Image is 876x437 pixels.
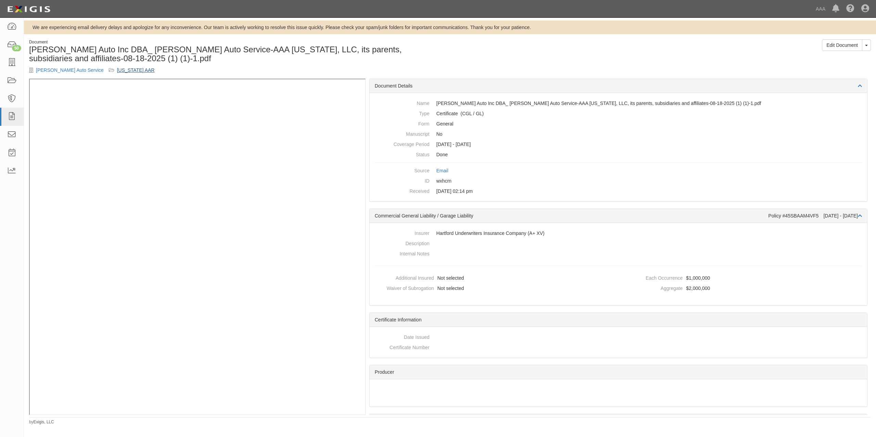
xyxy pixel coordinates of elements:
[768,212,862,219] div: Policy #45SBAAM4VF5 [DATE] - [DATE]
[375,139,429,148] dt: Coverage Period
[621,273,683,281] dt: Each Occurrence
[375,176,862,186] dd: wxhcrn
[621,273,864,283] dd: $1,000,000
[370,79,867,93] div: Document Details
[621,283,864,293] dd: $2,000,000
[436,168,448,173] a: Email
[375,129,862,139] dd: No
[375,249,429,257] dt: Internal Notes
[375,108,862,119] dd: Commercial General Liability / Garage Liability
[822,39,862,51] a: Edit Document
[375,332,429,341] dt: Date Issued
[375,149,429,158] dt: Status
[375,98,862,108] dd: [PERSON_NAME] Auto Inc DBA_ [PERSON_NAME] Auto Service-AAA [US_STATE], LLC, its parents, subsidia...
[5,3,52,15] img: logo-5460c22ac91f19d4615b14bd174203de0afe785f0fc80cf4dbbc73dc1793850b.png
[372,273,616,283] dd: Not selected
[370,365,867,379] div: Producer
[372,273,434,281] dt: Additional Insured
[375,186,862,196] dd: [DATE] 02:14 pm
[375,176,429,184] dt: ID
[370,414,867,428] div: Insured
[375,98,429,107] dt: Name
[375,228,429,237] dt: Insurer
[375,228,862,238] dd: Hartford Underwriters Insurance Company (A+ XV)
[34,420,54,424] a: Exigis, LLC
[375,119,429,127] dt: Form
[812,2,829,16] a: AAA
[24,24,876,31] div: We are experiencing email delivery delays and apologize for any inconvenience. Our team is active...
[370,313,867,327] div: Certificate Information
[12,45,21,51] div: 50
[375,129,429,137] dt: Manuscript
[375,119,862,129] dd: General
[117,67,155,73] a: [US_STATE] AAR
[375,238,429,247] dt: Description
[621,283,683,292] dt: Aggregate
[29,45,445,63] h1: [PERSON_NAME] Auto Inc DBA_ [PERSON_NAME] Auto Service-AAA [US_STATE], LLC, its parents, subsidia...
[375,139,862,149] dd: [DATE] - [DATE]
[375,149,862,160] dd: Done
[375,212,768,219] div: Commercial General Liability / Garage Liability
[375,342,429,351] dt: Certificate Number
[36,67,104,73] a: [PERSON_NAME] Auto Service
[372,283,616,293] dd: Not selected
[375,186,429,195] dt: Received
[29,39,445,45] div: Document
[846,5,854,13] i: Help Center - Complianz
[375,165,429,174] dt: Source
[372,283,434,292] dt: Waiver of Subrogation
[375,108,429,117] dt: Type
[29,419,54,425] small: by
